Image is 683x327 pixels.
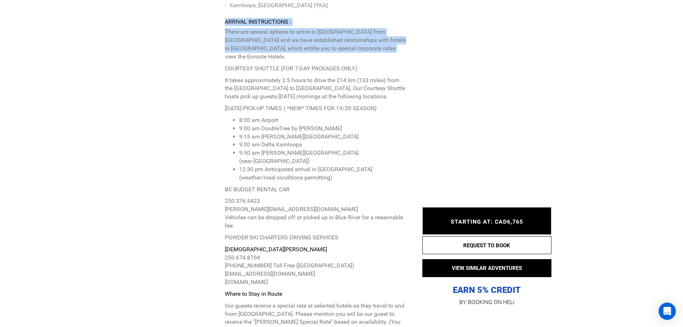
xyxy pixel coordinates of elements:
[239,149,406,165] li: 9:50 am [PERSON_NAME][GEOGRAPHIC_DATA] (near [GEOGRAPHIC_DATA])
[225,290,282,297] strong: Where to Stay in Route
[239,165,406,182] li: 12:30 pm Anticipated arrival in [GEOGRAPHIC_DATA] (weather/road conditions permitting)
[225,65,406,73] p: COURTESY SHUTTLE (FOR 7-DAY PACKAGES ONLY)
[239,116,406,125] li: 8:00 am Airport
[225,246,406,286] p: 250.674.8704 [PHONE_NUMBER] Toll Free ([GEOGRAPHIC_DATA]) [EMAIL_ADDRESS][DOMAIN_NAME] [DOMAIN_NAME]
[451,219,523,225] span: STARTING AT: CAD6,765
[225,28,406,61] p: There are several options to arrive in [GEOGRAPHIC_DATA] from [GEOGRAPHIC_DATA] and we have estab...
[422,213,551,296] p: EARN 5% CREDIT
[659,303,676,320] div: Open Intercom Messenger
[422,259,551,277] button: VIEW SIMILAR ADVENTURES
[225,234,406,242] p: POWDER SKI CHARTERS DRIVING SERVICES
[225,18,406,26] div: Arrival Instructions :
[239,141,406,149] li: 9:30 am Delta Kamloops
[225,197,406,230] p: 250.376.5423 [PERSON_NAME][EMAIL_ADDRESS][DOMAIN_NAME] Vehicles can be dropped off or picked up i...
[225,104,406,113] p: [DATE] PICK-UP TIMES ( *NEW* TIMES FOR 19/20 SEASON)
[225,186,406,194] p: BC BUDGET RENTAL CAR
[239,125,406,133] li: 9:00 am DoubleTree by [PERSON_NAME]
[225,246,327,253] strong: [DEMOGRAPHIC_DATA][PERSON_NAME]
[422,297,551,307] p: BY BOOKING ON HELI
[239,133,406,141] li: 9:15 am [PERSON_NAME][GEOGRAPHIC_DATA]
[225,76,406,101] p: It takes approximately 2.5 hours to drive the 214 km (133 miles) from the [GEOGRAPHIC_DATA] to [G...
[422,236,551,254] button: REQUEST TO BOOK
